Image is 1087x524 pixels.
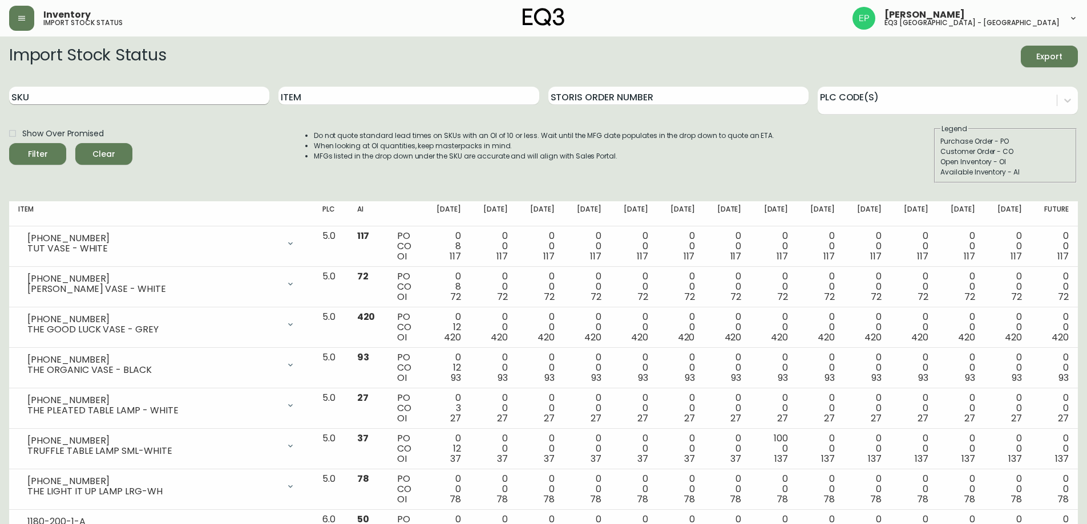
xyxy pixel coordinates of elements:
[450,250,461,263] span: 117
[423,201,470,226] th: [DATE]
[75,143,132,165] button: Clear
[853,352,882,383] div: 0 0
[1057,250,1069,263] span: 117
[433,393,461,424] div: 0 3
[947,231,975,262] div: 0 0
[1040,474,1069,505] div: 0 0
[27,274,279,284] div: [PHONE_NUMBER]
[357,432,369,445] span: 37
[526,474,555,505] div: 0 0
[526,352,555,383] div: 0 0
[993,231,1022,262] div: 0 0
[824,412,835,425] span: 27
[637,493,648,506] span: 78
[573,474,601,505] div: 0 0
[314,131,775,141] li: Do not quote standard lead times on SKUs with an OI of 10 or less. Wait until the MFG date popula...
[940,124,968,134] legend: Legend
[730,452,741,465] span: 37
[1008,452,1022,465] span: 137
[713,231,741,262] div: 0 0
[915,452,928,465] span: 137
[84,147,123,161] span: Clear
[451,371,461,384] span: 93
[750,201,797,226] th: [DATE]
[961,452,975,465] span: 137
[497,290,508,303] span: 72
[397,433,414,464] div: PO CO
[27,243,279,254] div: TUT VASE - WHITE
[498,371,508,384] span: 93
[22,128,104,140] span: Show Over Promised
[27,446,279,456] div: TRUFFLE TABLE LAMP SML-WHITE
[759,433,788,464] div: 100 0
[496,250,508,263] span: 117
[27,284,279,294] div: [PERSON_NAME] VASE - WHITE
[917,493,928,506] span: 78
[433,474,461,505] div: 0 0
[18,474,304,499] div: [PHONE_NUMBER]THE LIGHT IT UP LAMP LRG-WH
[870,250,882,263] span: 117
[900,393,928,424] div: 0 0
[544,452,555,465] span: 37
[479,231,508,262] div: 0 0
[313,429,347,469] td: 5.0
[1011,250,1022,263] span: 117
[1040,312,1069,343] div: 0 0
[497,452,508,465] span: 37
[993,433,1022,464] div: 0 0
[590,493,601,506] span: 78
[666,271,695,302] div: 0 0
[544,412,555,425] span: 27
[777,290,788,303] span: 72
[884,19,1060,26] h5: eq3 [GEOGRAPHIC_DATA] - [GEOGRAPHIC_DATA]
[1011,412,1022,425] span: 27
[771,331,788,344] span: 420
[27,476,279,486] div: [PHONE_NUMBER]
[806,352,835,383] div: 0 0
[900,352,928,383] div: 0 0
[868,452,882,465] span: 137
[496,493,508,506] span: 78
[637,250,648,263] span: 117
[984,201,1031,226] th: [DATE]
[1012,371,1022,384] span: 93
[470,201,517,226] th: [DATE]
[964,250,975,263] span: 117
[573,393,601,424] div: 0 0
[433,312,461,343] div: 0 12
[947,271,975,302] div: 0 0
[853,393,882,424] div: 0 0
[871,371,882,384] span: 93
[573,352,601,383] div: 0 0
[314,141,775,151] li: When looking at OI quantities, keep masterpacks in mind.
[774,452,788,465] span: 137
[497,412,508,425] span: 27
[684,250,695,263] span: 117
[666,312,695,343] div: 0 0
[313,307,347,348] td: 5.0
[397,452,407,465] span: OI
[637,412,648,425] span: 27
[759,271,788,302] div: 0 0
[18,312,304,337] div: [PHONE_NUMBER]THE GOOD LUCK VASE - GREY
[637,452,648,465] span: 37
[397,371,407,384] span: OI
[864,331,882,344] span: 420
[900,474,928,505] div: 0 0
[620,312,648,343] div: 0 0
[911,331,928,344] span: 420
[900,271,928,302] div: 0 0
[730,493,741,506] span: 78
[526,231,555,262] div: 0 0
[940,157,1070,167] div: Open Inventory - OI
[853,231,882,262] div: 0 0
[397,393,414,424] div: PO CO
[777,493,788,506] span: 78
[685,371,695,384] span: 93
[450,452,461,465] span: 37
[993,393,1022,424] div: 0 0
[1030,50,1069,64] span: Export
[564,201,611,226] th: [DATE]
[638,371,648,384] span: 93
[871,290,882,303] span: 72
